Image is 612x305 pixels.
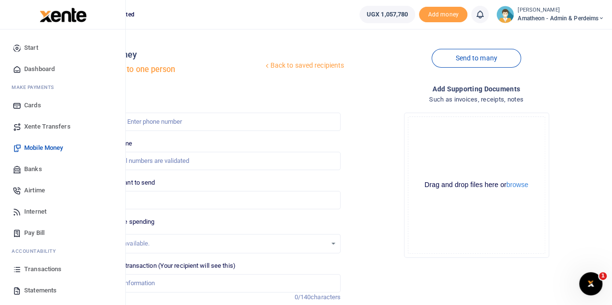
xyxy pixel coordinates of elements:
[367,10,408,19] span: UGX 1,057,780
[8,37,118,58] a: Start
[39,11,87,18] a: logo-small logo-large logo-large
[8,180,118,201] a: Airtime
[81,65,263,74] h5: Send money to one person
[356,6,419,23] li: Wallet ballance
[24,164,42,174] span: Banks
[8,80,118,95] li: M
[348,94,604,105] h4: Such as invoices, receipts, notes
[496,6,604,23] a: profile-user [PERSON_NAME] Amatheon - Admin & Perdeims
[599,272,607,280] span: 1
[419,10,467,17] a: Add money
[24,286,57,295] span: Statements
[24,186,45,195] span: Airtime
[24,122,71,131] span: Xente Transfers
[419,7,467,23] li: Toup your wallet
[579,272,602,295] iframe: Intercom live chat
[348,84,604,94] h4: Add supporting Documents
[85,191,341,209] input: UGX
[8,116,118,137] a: Xente Transfers
[8,95,118,116] a: Cards
[8,259,118,280] a: Transactions
[19,247,56,255] span: countability
[8,137,118,159] a: Mobile Money
[8,222,118,244] a: Pay Bill
[8,280,118,301] a: Statements
[24,101,41,110] span: Cards
[24,264,61,274] span: Transactions
[85,274,341,292] input: Enter extra information
[518,14,604,23] span: Amatheon - Admin & Perdeims
[85,152,341,170] input: MTN & Airtel numbers are validated
[404,113,549,258] div: File Uploader
[24,143,63,153] span: Mobile Money
[24,64,55,74] span: Dashboard
[263,57,345,74] a: Back to saved recipients
[518,6,604,15] small: [PERSON_NAME]
[40,8,87,22] img: logo-large
[24,43,38,53] span: Start
[85,113,341,131] input: Enter phone number
[92,239,327,248] div: No options available.
[507,181,528,188] button: browse
[432,49,521,68] a: Send to many
[24,228,45,238] span: Pay Bill
[496,6,514,23] img: profile-user
[8,244,118,259] li: Ac
[85,261,236,271] label: Memo for this transaction (Your recipient will see this)
[8,201,118,222] a: Internet
[408,180,545,189] div: Drag and drop files here or
[8,58,118,80] a: Dashboard
[16,84,54,91] span: ake Payments
[359,6,415,23] a: UGX 1,057,780
[81,49,263,60] h4: Mobile money
[419,7,467,23] span: Add money
[8,159,118,180] a: Banks
[24,207,46,217] span: Internet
